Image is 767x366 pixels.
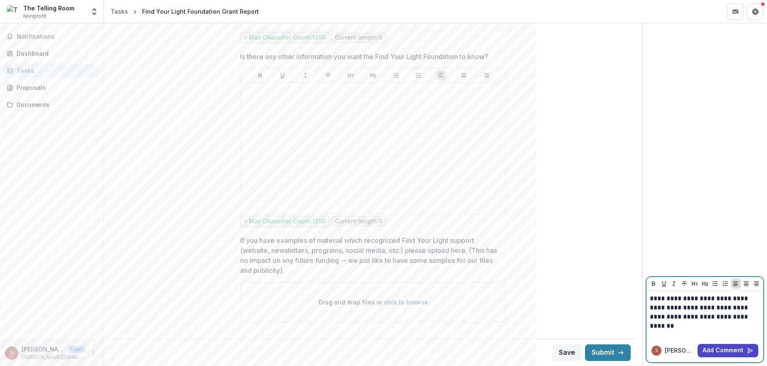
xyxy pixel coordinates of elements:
[655,349,658,353] div: sarah@tellingroom.org
[22,354,85,361] p: [PERSON_NAME][EMAIL_ADDRESS][DOMAIN_NAME]
[710,279,720,289] button: Bullet List
[3,30,100,43] button: Notifications
[384,299,428,306] span: click to browse
[3,64,100,77] a: Tasks
[323,70,333,80] button: Strike
[3,98,100,111] a: Documents
[7,5,20,18] img: The Telling Room
[659,279,669,289] button: Underline
[249,218,326,225] p: Max Character Count: 1200
[23,12,47,20] span: Nonprofit
[17,33,97,40] span: Notifications
[10,350,13,356] div: sarah@tellingroom.org
[690,279,700,289] button: Heading 1
[107,5,262,17] nav: breadcrumb
[459,70,469,80] button: Align Center
[665,346,694,355] p: [PERSON_NAME][EMAIL_ADDRESS][DOMAIN_NAME]
[22,345,65,354] p: [PERSON_NAME][EMAIL_ADDRESS][DOMAIN_NAME]
[700,279,710,289] button: Heading 2
[731,279,741,289] button: Align Left
[741,279,751,289] button: Align Center
[111,7,128,16] div: Tasks
[240,235,501,275] p: If you have examples of material which recognized Find Your Light support (website, newsletters, ...
[751,279,761,289] button: Align Right
[17,49,93,58] div: Dashboard
[240,52,488,62] p: Is there any other information you want the Find Your Light Foundation to know?
[669,279,679,289] button: Italicize
[436,70,446,80] button: Align Left
[335,218,382,225] p: Current length: 0
[319,298,428,307] p: Drag and drop files or
[3,47,100,60] a: Dashboard
[107,5,131,17] a: Tasks
[482,70,492,80] button: Align Right
[249,34,326,41] p: Max Character Count: 1200
[3,81,100,94] a: Proposals
[335,34,382,41] p: Current length: 0
[68,346,85,353] p: User
[649,279,659,289] button: Bold
[255,70,265,80] button: Bold
[17,83,93,92] div: Proposals
[698,344,758,357] button: Add Comment
[346,70,356,80] button: Heading 1
[679,279,689,289] button: Strike
[88,348,98,358] button: More
[413,70,423,80] button: Ordered List
[17,100,93,109] div: Documents
[747,3,764,20] button: Get Help
[142,7,259,16] div: Find Your Light Foundation Grant Report
[727,3,744,20] button: Partners
[552,344,582,361] button: Save
[391,70,401,80] button: Bullet List
[17,66,93,75] div: Tasks
[720,279,730,289] button: Ordered List
[585,344,631,361] button: Submit
[88,3,100,20] button: Open entity switcher
[278,70,288,80] button: Underline
[23,4,74,12] div: The Telling Room
[300,70,310,80] button: Italicize
[368,70,378,80] button: Heading 2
